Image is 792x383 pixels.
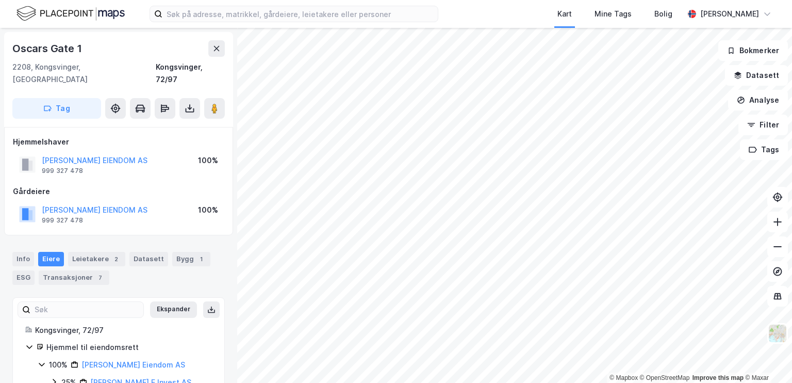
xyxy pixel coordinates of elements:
[740,139,788,160] button: Tags
[768,324,787,343] img: Z
[738,115,788,135] button: Filter
[198,154,218,167] div: 100%
[12,40,84,57] div: Oscars Gate 1
[13,136,224,148] div: Hjemmelshaver
[46,341,212,354] div: Hjemmel til eiendomsrett
[740,333,792,383] div: Kontrollprogram for chat
[12,61,156,86] div: 2208, Kongsvinger, [GEOGRAPHIC_DATA]
[718,40,788,61] button: Bokmerker
[12,252,34,266] div: Info
[198,204,218,216] div: 100%
[12,270,35,285] div: ESG
[700,8,759,20] div: [PERSON_NAME]
[150,301,197,318] button: Ekspander
[156,61,225,86] div: Kongsvinger, 72/97
[609,374,638,381] a: Mapbox
[162,6,438,22] input: Søk på adresse, matrikkel, gårdeiere, leietakere eller personer
[42,216,83,225] div: 999 327 478
[38,252,64,266] div: Eiere
[129,252,168,266] div: Datasett
[111,254,121,264] div: 2
[39,270,109,285] div: Transaksjoner
[172,252,210,266] div: Bygg
[728,90,788,110] button: Analyse
[35,324,212,337] div: Kongsvinger, 72/97
[95,273,105,283] div: 7
[12,98,101,119] button: Tag
[68,252,125,266] div: Leietakere
[725,65,788,86] button: Datasett
[740,333,792,383] iframe: Chat Widget
[654,8,672,20] div: Bolig
[196,254,206,264] div: 1
[16,5,125,23] img: logo.f888ab2527a4732fd821a326f86c7f29.svg
[81,360,185,369] a: [PERSON_NAME] Eiendom AS
[30,302,143,317] input: Søk
[692,374,744,381] a: Improve this map
[13,185,224,198] div: Gårdeiere
[640,374,690,381] a: OpenStreetMap
[49,359,68,371] div: 100%
[557,8,572,20] div: Kart
[42,167,83,175] div: 999 327 478
[595,8,632,20] div: Mine Tags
